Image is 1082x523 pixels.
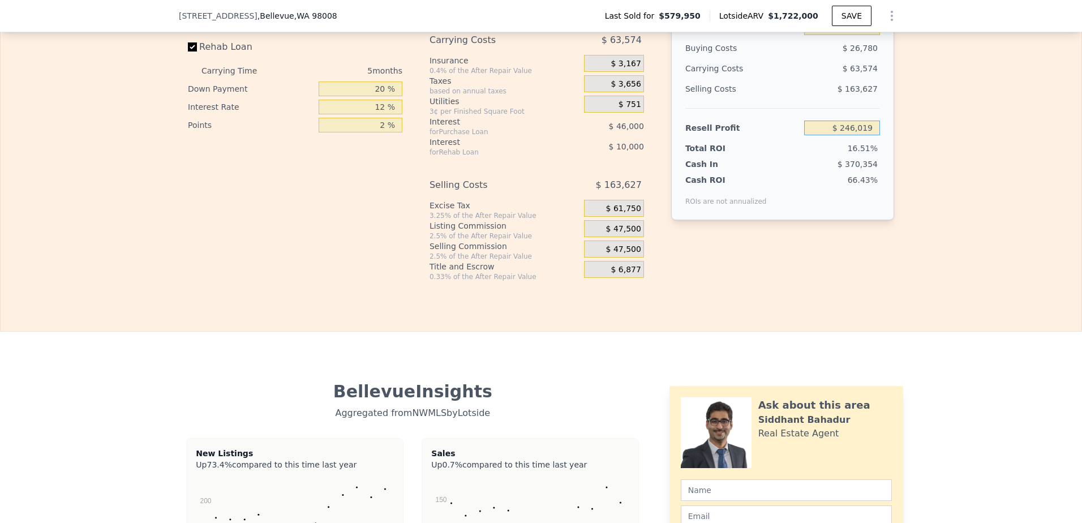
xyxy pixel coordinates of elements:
[685,118,800,138] div: Resell Profit
[838,84,878,93] span: $ 163,627
[430,96,579,107] div: Utilities
[685,186,767,206] div: ROIs are not annualized
[188,381,638,402] div: Bellevue Insights
[611,59,641,69] span: $ 3,167
[606,204,641,214] span: $ 61,750
[207,460,231,469] span: 73.4%
[611,265,641,275] span: $ 6,877
[659,10,701,22] span: $579,950
[843,44,878,53] span: $ 26,780
[188,37,314,57] label: Rehab Loan
[719,10,768,22] span: Lotside ARV
[430,55,579,66] div: Insurance
[832,6,871,26] button: SAVE
[188,42,197,52] input: Rehab Loan
[430,232,579,241] div: 2.5% of the After Repair Value
[430,220,579,232] div: Listing Commission
[430,127,556,136] div: for Purchase Loan
[611,79,641,89] span: $ 3,656
[602,30,642,50] span: $ 63,574
[758,397,870,413] div: Ask about this area
[196,459,394,466] div: Up compared to this time last year
[188,402,638,420] div: Aggregated from NWMLS by Lotside
[430,272,579,281] div: 0.33% of the After Repair Value
[179,10,257,22] span: [STREET_ADDRESS]
[430,30,556,50] div: Carrying Costs
[430,241,579,252] div: Selling Commission
[881,5,903,27] button: Show Options
[257,10,337,22] span: , Bellevue
[431,448,629,459] div: Sales
[430,107,579,116] div: 3¢ per Finished Square Foot
[685,38,800,58] div: Buying Costs
[430,175,556,195] div: Selling Costs
[758,427,839,440] div: Real Estate Agent
[685,143,756,154] div: Total ROI
[685,79,800,99] div: Selling Costs
[430,148,556,157] div: for Rehab Loan
[430,116,556,127] div: Interest
[436,496,447,504] text: 150
[685,158,756,170] div: Cash In
[838,160,878,169] span: $ 370,354
[294,11,337,20] span: , WA 98008
[848,144,878,153] span: 16.51%
[685,174,767,186] div: Cash ROI
[430,87,579,96] div: based on annual taxes
[430,252,579,261] div: 2.5% of the After Repair Value
[606,245,641,255] span: $ 47,500
[758,413,851,427] div: Siddhant Bahadur
[280,62,402,80] div: 5 months
[196,448,394,459] div: New Listings
[188,98,314,116] div: Interest Rate
[681,479,892,501] input: Name
[200,497,212,505] text: 200
[430,75,579,87] div: Taxes
[431,459,629,466] div: Up compared to this time last year
[430,66,579,75] div: 0.4% of the After Repair Value
[188,116,314,134] div: Points
[606,224,641,234] span: $ 47,500
[768,11,818,20] span: $1,722,000
[595,175,641,195] span: $ 163,627
[685,58,756,79] div: Carrying Costs
[430,261,579,272] div: Title and Escrow
[605,10,659,22] span: Last Sold for
[609,122,644,131] span: $ 46,000
[430,136,556,148] div: Interest
[201,62,275,80] div: Carrying Time
[848,175,878,185] span: 66.43%
[430,211,579,220] div: 3.25% of the After Repair Value
[442,460,462,469] span: 0.7%
[430,200,579,211] div: Excise Tax
[619,100,641,110] span: $ 751
[188,80,314,98] div: Down Payment
[843,64,878,73] span: $ 63,574
[609,142,644,151] span: $ 10,000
